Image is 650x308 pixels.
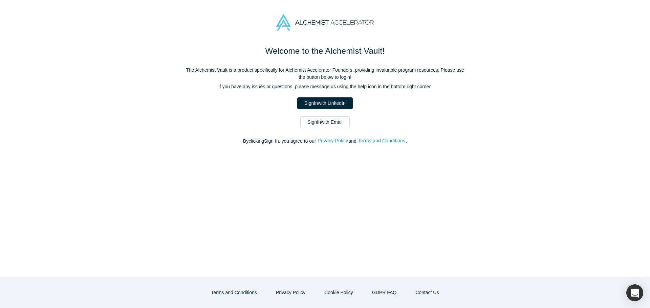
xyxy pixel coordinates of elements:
[183,138,467,145] p: By clicking Sign In , you agree to our and .
[300,116,350,128] a: SignInwith Email
[183,83,467,90] p: If you have any issues or questions, please message us using the help icon in the bottom right co...
[365,287,404,299] a: GDPR FAQ
[269,287,312,299] button: Privacy Policy
[183,45,467,57] h1: Welcome to the Alchemist Vault!
[183,67,467,81] p: The Alchemist Vault is a product specifically for Alchemist Accelerator Founders, providing inval...
[317,137,348,145] button: Privacy Policy
[297,97,352,109] a: SignInwith LinkedIn
[408,287,446,299] button: Contact Us
[276,14,374,31] img: Alchemist Accelerator Logo
[358,137,406,145] button: Terms and Conditions
[204,287,264,299] button: Terms and Conditions
[317,287,360,299] button: Cookie Policy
